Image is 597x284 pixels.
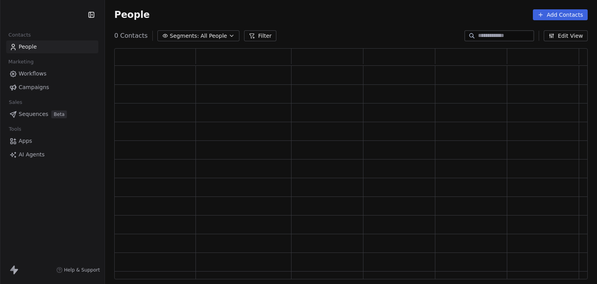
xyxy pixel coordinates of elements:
a: Apps [6,135,98,147]
span: Beta [51,110,67,118]
span: Sequences [19,110,48,118]
button: Add Contacts [533,9,588,20]
button: Filter [244,30,276,41]
span: Workflows [19,70,47,78]
span: People [19,43,37,51]
a: AI Agents [6,148,98,161]
button: Edit View [544,30,588,41]
a: Help & Support [56,267,100,273]
span: Campaigns [19,83,49,91]
span: AI Agents [19,151,45,159]
span: Help & Support [64,267,100,273]
span: Sales [5,96,26,108]
span: Marketing [5,56,37,68]
a: Campaigns [6,81,98,94]
span: All People [201,32,227,40]
a: SequencesBeta [6,108,98,121]
a: People [6,40,98,53]
span: Contacts [5,29,34,41]
span: 0 Contacts [114,31,148,40]
a: Workflows [6,67,98,80]
span: People [114,9,150,21]
span: Segments: [170,32,199,40]
span: Tools [5,123,24,135]
span: Apps [19,137,32,145]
